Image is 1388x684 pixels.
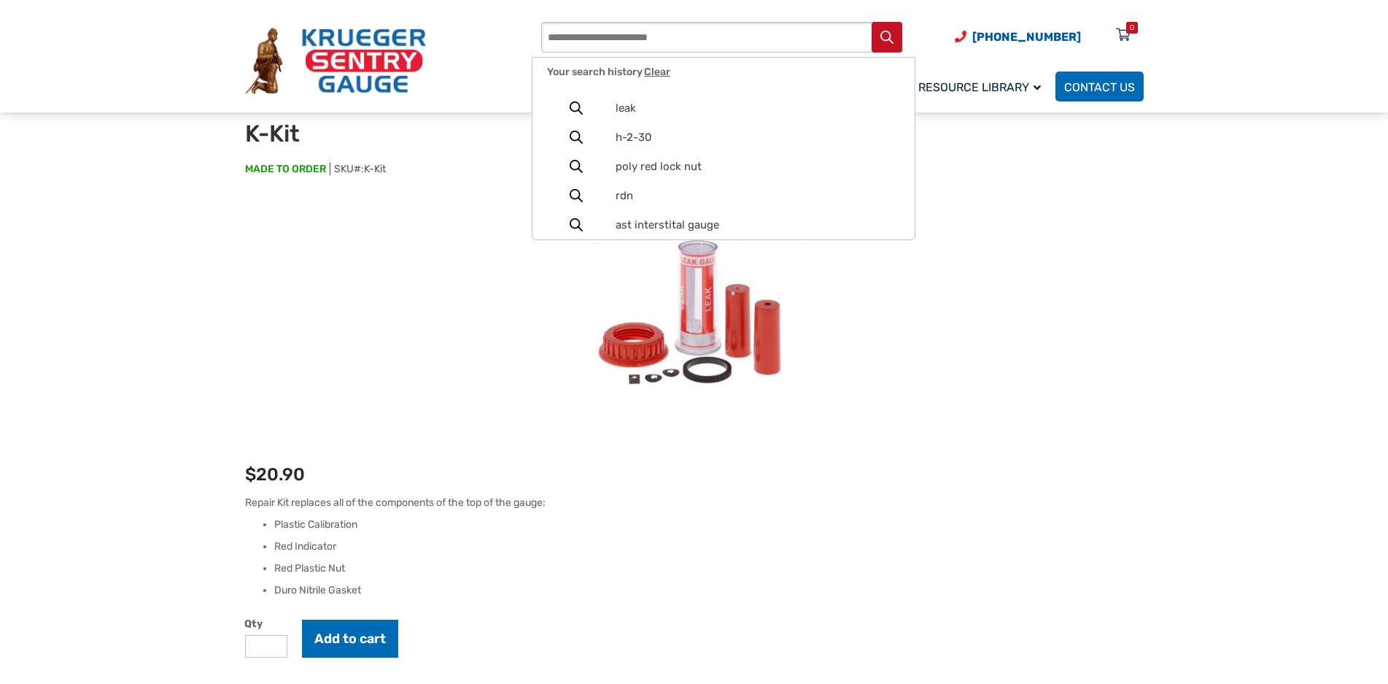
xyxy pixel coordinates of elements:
a: Resource Library [910,69,1055,104]
li: Red Indicator [274,539,1144,554]
a: h-2-30 [532,123,915,152]
span: MADE TO ORDER [245,162,326,177]
span: Clear [644,66,670,77]
span: K-Kit [364,163,386,175]
a: ast interstital gauge [532,210,915,239]
span: SKU#: [330,163,386,175]
span: leak [616,102,898,115]
span: $ [245,464,256,485]
span: ast interstital gauge [616,219,898,231]
span: [PHONE_NUMBER] [972,30,1081,44]
span: Resource Library [918,80,1041,94]
p: Repair Kit replaces all of the components of the top of the gauge: [245,495,1144,510]
bdi: 20.90 [245,464,305,485]
button: Add to cart [302,620,398,658]
span: Contact Us [1064,80,1135,94]
span: h-2-30 [616,131,898,144]
span: rdn [616,190,898,202]
a: Phone Number (920) 434-8860 [955,28,1081,46]
span: poly red lock nut [616,161,898,173]
li: Red Plastic Nut [274,561,1144,576]
a: Contact Us [1055,72,1144,101]
li: Duro Nitrile Gasket [274,583,1144,598]
input: Product quantity [245,635,287,658]
li: Plastic Calibration [274,518,1144,532]
span: Your search history [547,66,670,78]
a: poly red lock nut [532,152,915,181]
a: rdn [532,181,915,210]
a: leak [532,93,915,123]
h1: K-Kit [245,120,605,147]
div: 0 [1130,22,1134,34]
img: Krueger Sentry Gauge [245,28,426,95]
